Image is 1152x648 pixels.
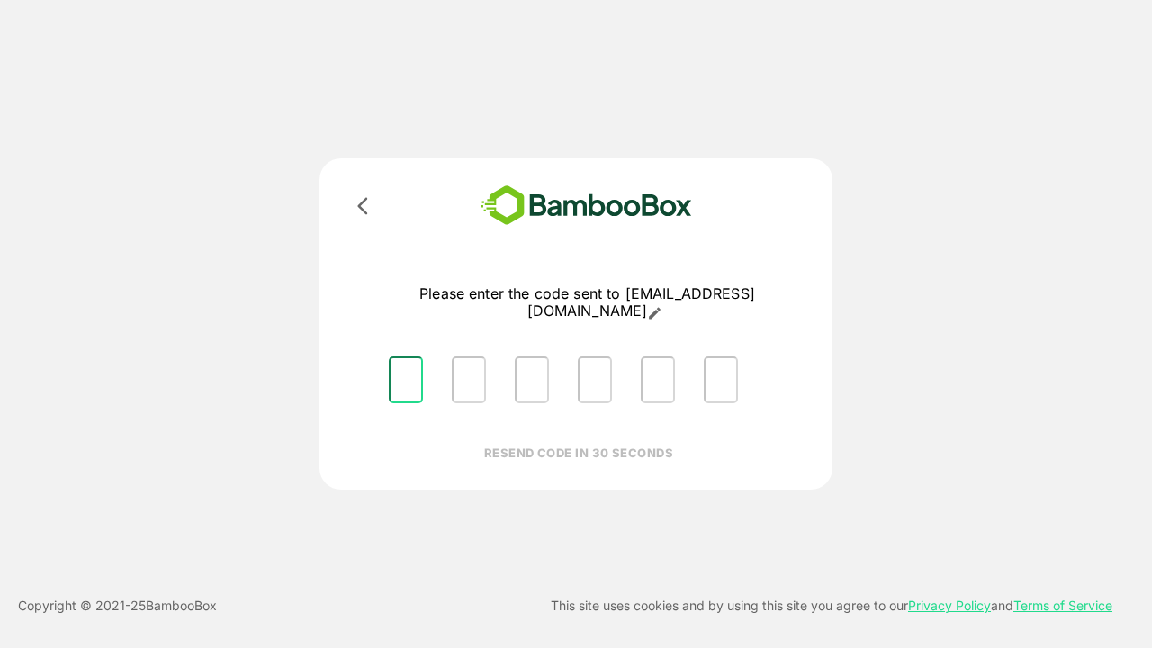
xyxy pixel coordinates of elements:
p: This site uses cookies and by using this site you agree to our and [551,595,1112,616]
input: Please enter OTP character 1 [389,356,423,403]
a: Terms of Service [1013,598,1112,613]
p: Please enter the code sent to [EMAIL_ADDRESS][DOMAIN_NAME] [374,285,800,320]
input: Please enter OTP character 6 [704,356,738,403]
input: Please enter OTP character 2 [452,356,486,403]
input: Please enter OTP character 3 [515,356,549,403]
a: Privacy Policy [908,598,991,613]
input: Please enter OTP character 5 [641,356,675,403]
img: bamboobox [454,180,718,231]
input: Please enter OTP character 4 [578,356,612,403]
p: Copyright © 2021- 25 BambooBox [18,595,217,616]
